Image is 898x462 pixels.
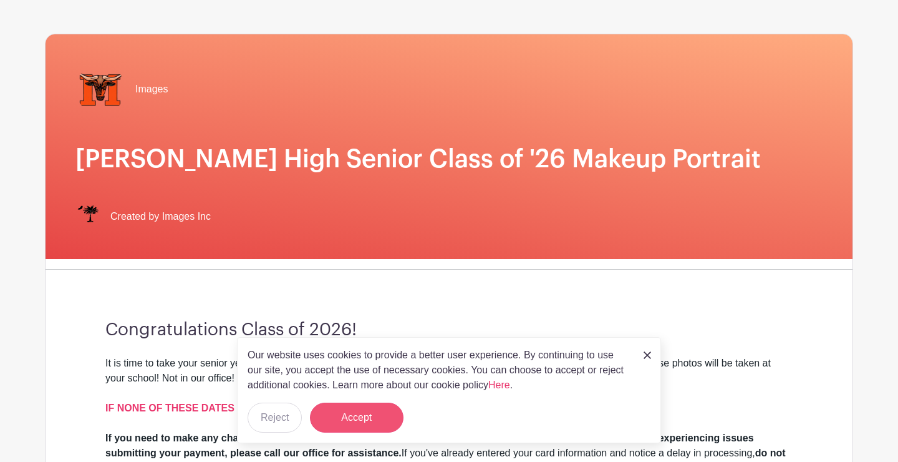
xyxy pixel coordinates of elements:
span: Created by Images Inc [110,209,211,224]
div: It is time to take your senior yearbook pictures! Please review the available slots below and cli... [105,356,793,431]
h1: [PERSON_NAME] High Senior Class of '26 Makeup Portrait [75,144,823,174]
img: close_button-5f87c8562297e5c2d7936805f587ecaba9071eb48480494691a3f1689db116b3.svg [644,351,651,359]
a: IF NONE OF THESE DATES WORK FOR YOU, SIGN UP FOR A DAY IN OUR OFFICE. CLICK HERE! [105,403,566,413]
img: mauldin%20transp..png [75,64,125,114]
strong: If you need to make any changes after you schedule your appointment, please call our office immed... [105,433,754,458]
span: Images [135,82,168,97]
p: Our website uses cookies to provide a better user experience. By continuing to use our site, you ... [248,348,630,393]
button: Reject [248,403,302,433]
h3: Congratulations Class of 2026! [105,320,793,341]
a: Here [488,380,510,390]
button: Accept [310,403,403,433]
img: IMAGES%20logo%20transparenT%20PNG%20s.png [75,204,100,229]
